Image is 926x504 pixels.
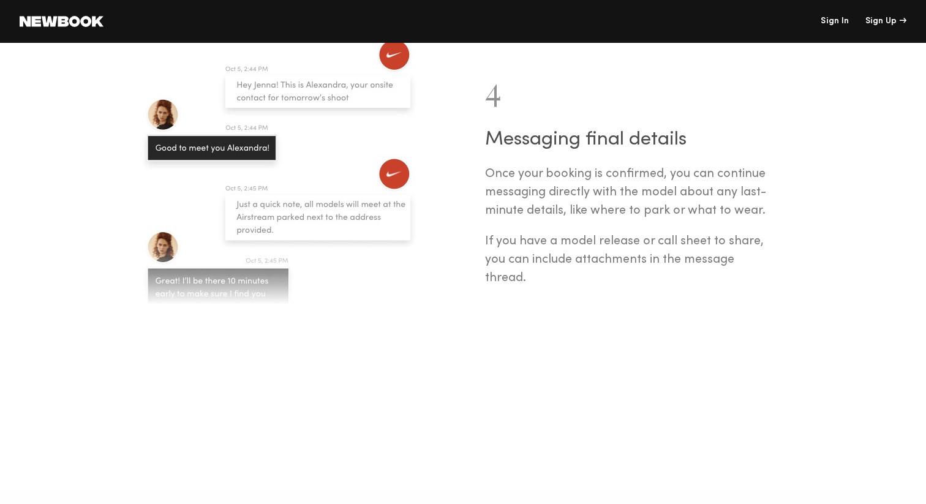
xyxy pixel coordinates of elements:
img: Messaging final details [141,37,416,337]
a: Sign In [821,17,849,26]
h2: Messaging final details [485,130,769,149]
p: If you have a model release or call sheet to share, you can include attachments in the message th... [485,233,769,288]
div: Sign Up [865,17,906,26]
p: Once your booking is confirmed, you can continue messaging directly with the model about any last... [485,165,769,220]
div: 4 [485,72,769,105]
